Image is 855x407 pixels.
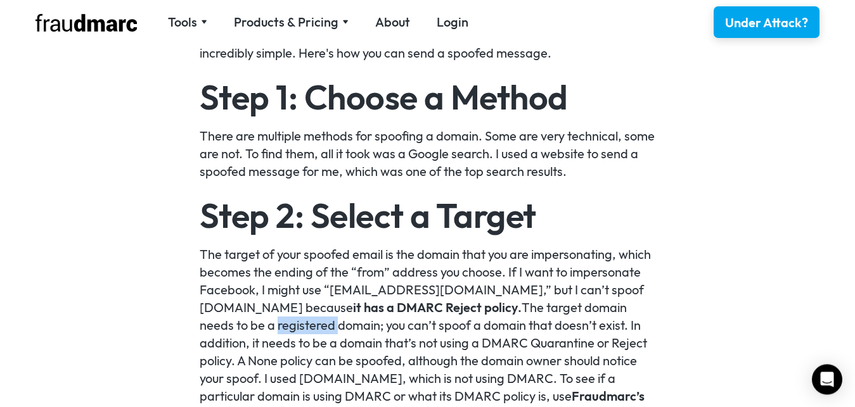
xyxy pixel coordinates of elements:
div: Under Attack? [725,14,808,32]
a: it has a DMARC Reject policy. [353,299,522,315]
a: About [375,13,410,31]
div: Products & Pricing [234,13,338,31]
div: Tools [168,13,197,31]
a: Login [437,13,468,31]
h2: Step 1: Choose a Method [200,80,655,114]
h2: Step 2: Select a Target [200,198,655,232]
a: Under Attack? [714,6,820,38]
div: Open Intercom Messenger [812,364,842,394]
div: Products & Pricing [234,13,349,31]
p: There are multiple methods for spoofing a domain. Some are very technical, some are not. To find ... [200,127,655,180]
div: Tools [168,13,207,31]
